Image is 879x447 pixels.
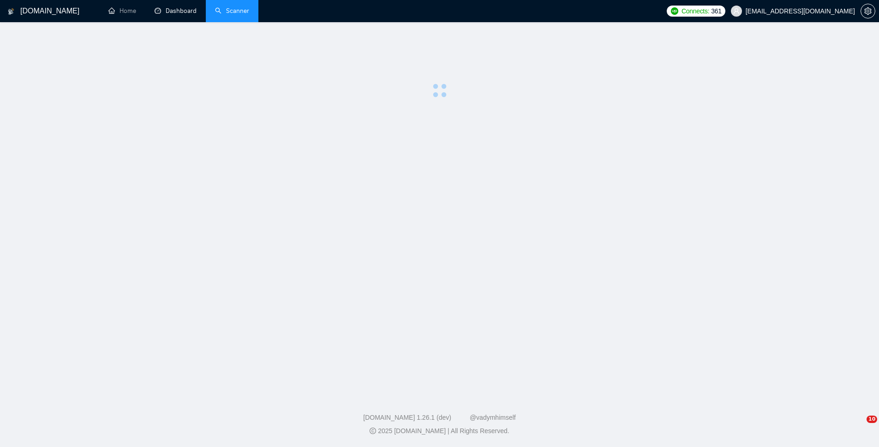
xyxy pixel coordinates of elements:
span: setting [861,7,875,15]
img: upwork-logo.png [671,7,678,15]
span: user [733,8,740,14]
a: searchScanner [215,7,249,15]
img: logo [8,4,14,19]
a: homeHome [108,7,136,15]
span: dashboard [155,7,161,14]
span: 10 [867,416,877,423]
iframe: Intercom live chat [848,416,870,438]
button: setting [861,4,875,18]
a: [DOMAIN_NAME] 1.26.1 (dev) [363,414,451,421]
span: Dashboard [166,7,197,15]
a: setting [861,7,875,15]
span: 361 [711,6,721,16]
span: Connects: [682,6,709,16]
span: copyright [370,428,376,434]
div: 2025 [DOMAIN_NAME] | All Rights Reserved. [7,426,872,436]
a: @vadymhimself [470,414,516,421]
